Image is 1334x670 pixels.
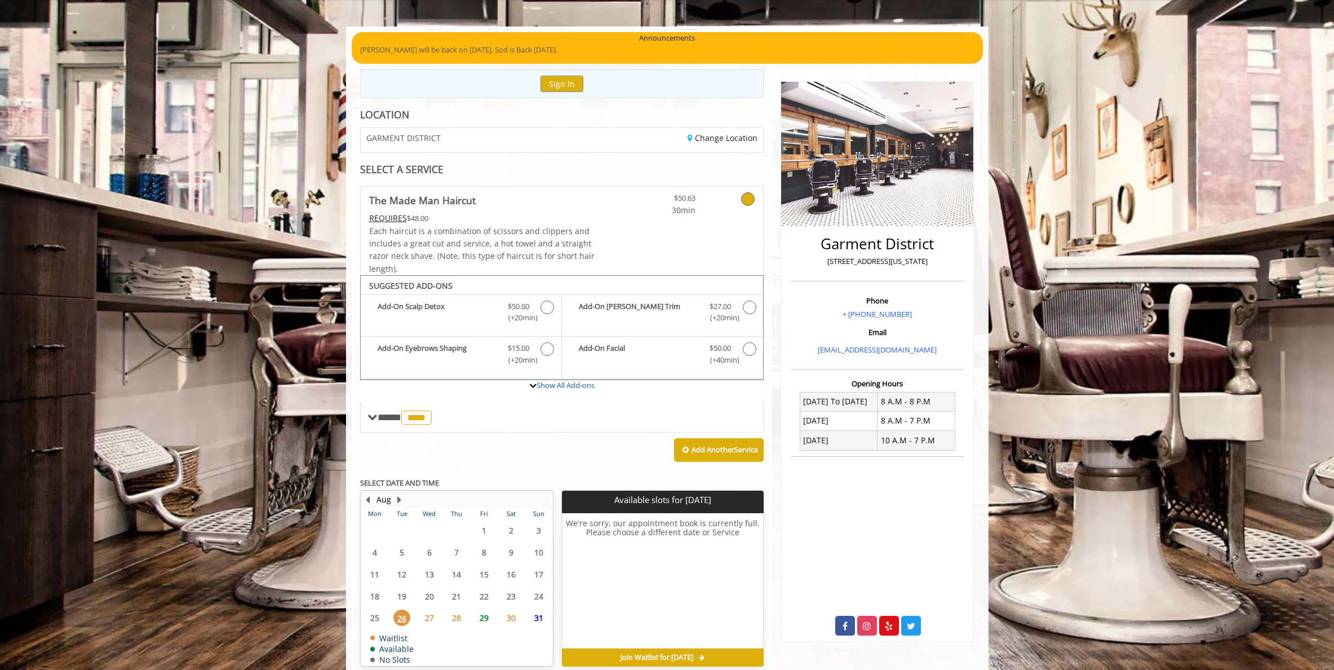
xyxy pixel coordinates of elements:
[378,301,497,324] b: Add-On Scalp Detox
[568,342,757,369] label: Add-On Facial
[794,297,961,305] h3: Phone
[415,607,442,629] td: Select day27
[688,133,757,143] a: Change Location
[360,478,439,488] b: SELECT DATE AND TIME
[376,493,391,506] button: Aug
[703,312,737,324] span: (+20min )
[639,32,695,44] b: Announcements
[530,610,547,626] span: 31
[508,342,529,354] span: $15.00
[395,493,404,506] button: Next Month
[818,345,937,355] a: [EMAIL_ADDRESS][DOMAIN_NAME]
[366,134,441,142] span: GARMENT DISTRICT
[692,444,758,455] b: Add Another Service
[370,655,414,664] td: No Slots
[498,508,525,519] th: Sat
[388,508,415,519] th: Tue
[508,301,529,312] span: $50.00
[415,508,442,519] th: Wed
[877,411,955,430] td: 8 A.M - 7 P.M
[476,610,493,626] span: 29
[562,519,763,644] h6: We're sorry, our appointment book is currently full. Please choose a different date or Service
[843,309,912,319] a: + [PHONE_NUMBER]
[360,108,409,121] b: LOCATION
[448,610,465,626] span: 28
[877,431,955,450] td: 10 A.M - 7 P.M
[877,392,955,411] td: 8 A.M - 8 P.M
[361,508,388,519] th: Mon
[800,392,877,411] td: [DATE] To [DATE]
[443,508,470,519] th: Thu
[366,301,556,327] label: Add-On Scalp Detox
[579,342,698,366] b: Add-On Facial
[800,411,877,430] td: [DATE]
[794,255,961,267] p: [STREET_ADDRESS][US_STATE]
[369,192,476,208] b: The Made Man Haircut
[360,164,764,175] div: SELECT A SERVICE
[525,508,552,519] th: Sun
[703,354,737,366] span: (+40min )
[369,212,596,224] div: $48.00
[525,607,552,629] td: Select day31
[498,607,525,629] td: Select day30
[393,610,410,626] span: 26
[360,44,974,56] p: [PERSON_NAME] will be back on [DATE]. Sod is Back [DATE].
[791,380,964,387] h3: Opening Hours
[794,328,961,336] h3: Email
[369,213,407,223] span: This service needs some Advance to be paid before we block your appointment
[369,226,595,274] span: Each haircut is a combination of scissors and clippers and includes a great cut and service, a ho...
[503,610,520,626] span: 30
[710,301,731,312] span: $27.00
[366,342,556,369] label: Add-On Eyebrows Shaping
[794,236,961,252] h2: Garment District
[388,607,415,629] td: Select day26
[470,508,497,519] th: Fri
[800,431,877,450] td: [DATE]
[378,342,497,366] b: Add-On Eyebrows Shaping
[360,275,764,380] div: The Made Man Haircut Add-onS
[568,301,757,327] label: Add-On Beard Trim
[370,634,414,642] td: Waitlist
[579,301,698,324] b: Add-On [PERSON_NAME] Trim
[502,354,535,366] span: (+20min )
[370,645,414,653] td: Available
[629,187,695,217] a: $50.63
[710,342,731,354] span: $50.00
[540,76,583,92] button: Sign In
[369,280,453,291] b: SUGGESTED ADD-ONS
[443,607,470,629] td: Select day28
[674,438,764,462] button: Add AnotherService
[621,653,693,662] span: Join Waitlist for [DATE]
[566,495,759,505] p: Available slots for [DATE]
[537,380,595,390] a: Show All Add-ons
[421,610,438,626] span: 27
[502,312,535,324] span: (+20min )
[629,204,695,217] span: 30min
[364,493,373,506] button: Previous Month
[470,607,497,629] td: Select day29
